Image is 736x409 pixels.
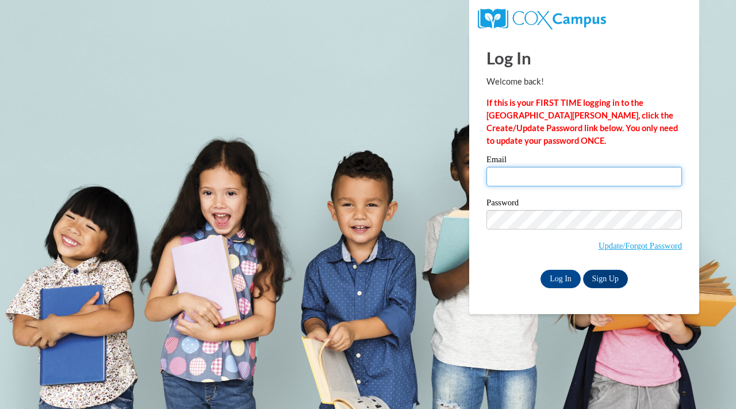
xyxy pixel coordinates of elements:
p: Welcome back! [486,75,682,88]
h1: Log In [486,46,682,70]
label: Email [486,155,682,167]
input: Log In [540,270,581,288]
strong: If this is your FIRST TIME logging in to the [GEOGRAPHIC_DATA][PERSON_NAME], click the Create/Upd... [486,98,678,146]
img: COX Campus [478,9,606,29]
a: Update/Forgot Password [599,241,682,250]
a: COX Campus [478,13,606,23]
label: Password [486,198,682,210]
a: Sign Up [583,270,628,288]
